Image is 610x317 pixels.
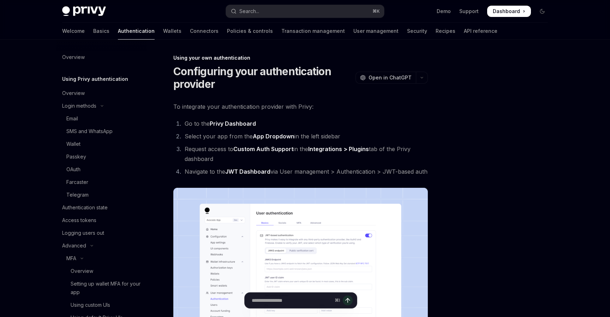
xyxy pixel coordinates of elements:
a: Overview [56,265,147,277]
a: Recipes [436,23,455,40]
div: SMS and WhatsApp [66,127,113,136]
span: To integrate your authentication provider with Privy: [173,102,428,112]
a: Connectors [190,23,219,40]
a: Authentication state [56,201,147,214]
button: Send message [343,295,353,305]
div: Passkey [66,152,86,161]
a: Overview [56,51,147,64]
div: Advanced [62,241,86,250]
div: Using your own authentication [173,54,428,61]
a: Basics [93,23,109,40]
div: Wallet [66,140,80,148]
button: Toggle MFA section [56,252,147,265]
div: Overview [62,89,85,97]
button: Open search [226,5,384,18]
a: Farcaster [56,176,147,189]
button: Toggle dark mode [537,6,548,17]
button: Toggle Login methods section [56,100,147,112]
a: Demo [437,8,451,15]
a: Access tokens [56,214,147,227]
li: Go to the [183,119,428,128]
div: Email [66,114,78,123]
input: Ask a question... [252,293,332,308]
div: Using custom UIs [71,301,110,309]
a: Authentication [118,23,155,40]
a: OAuth [56,163,147,176]
a: Overview [56,87,147,100]
a: Support [459,8,479,15]
a: Wallets [163,23,181,40]
a: API reference [464,23,497,40]
a: Setting up wallet MFA for your app [56,277,147,299]
div: Access tokens [62,216,96,225]
button: Open in ChatGPT [355,72,416,84]
div: Telegram [66,191,89,199]
button: Toggle Advanced section [56,239,147,252]
a: Integrations > Plugins [308,145,369,153]
a: JWT Dashboard [225,168,270,175]
img: dark logo [62,6,106,16]
h5: Using Privy authentication [62,75,128,83]
li: Navigate to the via User management > Authentication > JWT-based auth [183,167,428,177]
div: Overview [71,267,93,275]
li: Request access to in the tab of the Privy dashboard [183,144,428,164]
div: Logging users out [62,229,104,237]
a: Wallet [56,138,147,150]
a: Dashboard [487,6,531,17]
a: Welcome [62,23,85,40]
li: Select your app from the in the left sidebar [183,131,428,141]
a: Using custom UIs [56,299,147,311]
div: Setting up wallet MFA for your app [71,280,143,297]
span: ⌘ K [372,8,380,14]
div: Authentication state [62,203,108,212]
div: Search... [239,7,259,16]
div: Login methods [62,102,96,110]
a: Policies & controls [227,23,273,40]
a: Email [56,112,147,125]
a: Logging users out [56,227,147,239]
a: Passkey [56,150,147,163]
a: User management [353,23,399,40]
h1: Configuring your authentication provider [173,65,353,90]
a: Privy Dashboard [210,120,256,127]
a: SMS and WhatsApp [56,125,147,138]
div: Overview [62,53,85,61]
strong: App Dropdown [253,133,294,140]
a: Security [407,23,427,40]
a: Transaction management [281,23,345,40]
strong: Custom Auth Support [233,145,293,152]
div: Farcaster [66,178,88,186]
span: Dashboard [493,8,520,15]
div: MFA [66,254,76,263]
span: Open in ChatGPT [369,74,412,81]
a: Telegram [56,189,147,201]
div: OAuth [66,165,80,174]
